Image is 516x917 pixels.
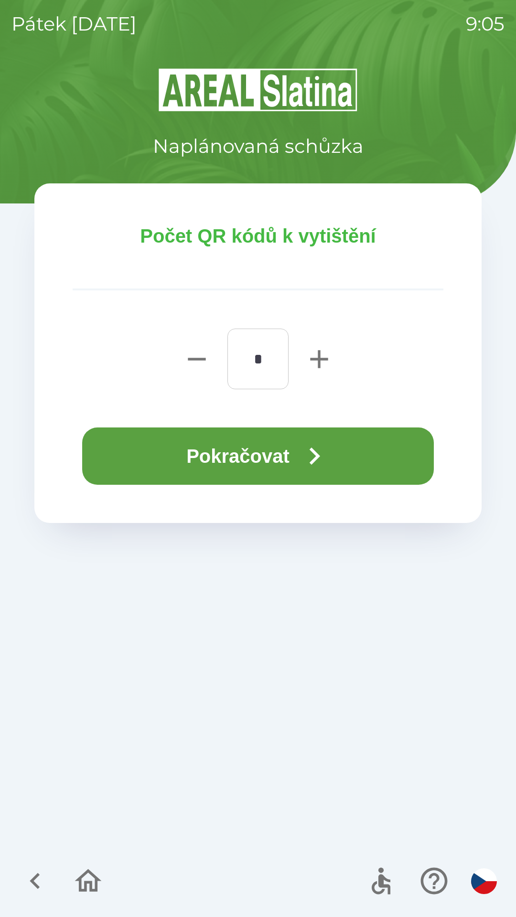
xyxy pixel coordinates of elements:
img: Logo [34,67,482,113]
img: cs flag [471,868,497,894]
p: Naplánovaná schůzka [153,132,364,160]
button: Pokračovat [82,427,434,485]
p: 9:05 [466,10,505,38]
p: pátek [DATE] [11,10,137,38]
p: Počet QR kódů k vytištění [73,222,443,250]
